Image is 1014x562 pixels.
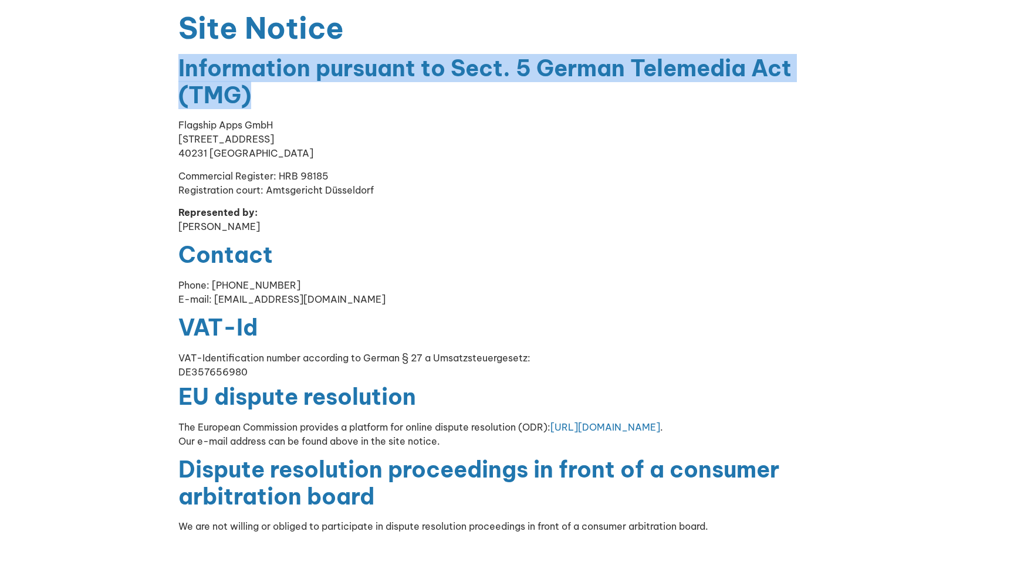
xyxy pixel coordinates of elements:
strong: Represented by: [178,206,258,218]
div: VAT-Identification number according to German § 27 a Umsatzsteuergesetz: DE357656980 [178,351,836,379]
p: The European Commission provides a platform for online dispute resolution (ODR): . Our e-mail add... [178,420,836,448]
p: Phone: [PHONE_NUMBER] E-mail: [EMAIL_ADDRESS][DOMAIN_NAME] [178,278,836,306]
h2: Information pursuant to Sect. 5 German Telemedia Act (TMG) [178,55,836,109]
h2: Dispute resolution proceedings in front of a consumer arbitration board [178,456,836,510]
h1: Site Notice [178,11,836,46]
h2: EU dispute resolution [178,384,836,411]
p: Flagship Apps GmbH [STREET_ADDRESS] 40231 [GEOGRAPHIC_DATA] [178,118,836,160]
h2: VAT-Id [178,314,836,341]
p: [PERSON_NAME] [178,205,836,233]
a: [URL][DOMAIN_NAME] [550,421,660,433]
p: Commercial Register: HRB 98185 Registration court: Amtsgericht Düsseldorf [178,169,836,197]
p: We are not willing or obliged to participate in dispute resolution proceedings in front of a cons... [178,519,836,533]
h2: Contact [178,242,836,269]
